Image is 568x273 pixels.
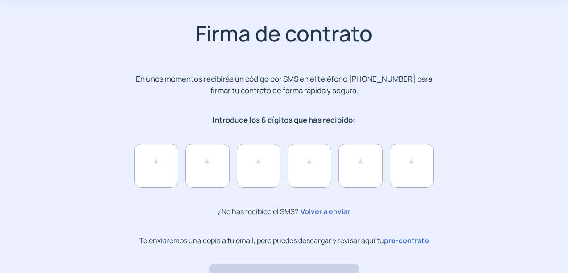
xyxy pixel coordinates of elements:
[139,236,429,246] p: Te enviaremos una copia a tu email, pero puedes descargar y revisar aquí tu
[128,73,440,96] p: En unos momentos recibirás un código por SMS en el teléfono [PHONE_NUMBER] para firmar tu contrat...
[128,114,440,126] p: Introduce los 6 dígitos que has recibido:
[298,206,350,217] span: Volver a enviar
[384,236,429,245] span: pre-contrato
[61,21,507,46] h2: Firma de contrato
[218,206,350,218] p: ¿No has recibido el SMS?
